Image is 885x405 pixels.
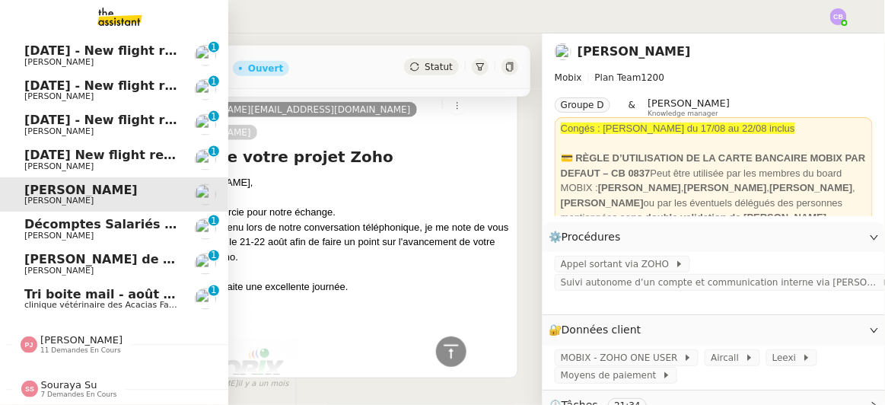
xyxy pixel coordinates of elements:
span: Leexi [772,350,802,365]
span: [PERSON_NAME] [24,183,138,197]
p: 1 [211,111,217,125]
div: Je vous souhaite une excellente journée. [169,279,511,295]
span: Souraya Su [41,379,97,391]
strong: sans double validation de [PERSON_NAME] [620,212,827,223]
span: Moyens de paiement [561,368,662,383]
span: [PERSON_NAME][EMAIL_ADDRESS][DOMAIN_NAME] [175,104,411,115]
span: Suivi autonome d’un compte et communication interne via [PERSON_NAME] [561,275,882,290]
div: Je vous remercie pour notre échange. [169,205,511,220]
strong: [PERSON_NAME] [770,182,853,193]
span: [PERSON_NAME] [24,161,94,171]
app-user-label: Knowledge manager [648,97,730,117]
p: 1 [211,76,217,90]
span: Appel sortant via ZOHO [561,257,675,272]
span: Congés : [PERSON_NAME] du 17/08 au 22/08 inclus [561,123,795,134]
span: Tri boite mail - août 2025 [24,287,197,301]
img: users%2FW4OQjB9BRtYK2an7yusO0WsYLsD3%2Favatar%2F28027066-518b-424c-8476-65f2e549ac29 [195,184,216,206]
p: 1 [211,42,217,56]
span: clinique vétérinaire des Acacias Famose [24,300,192,310]
span: [DATE] - New flight request - [PERSON_NAME] [24,113,339,127]
span: Mobix [555,72,582,83]
h4: Suivi de votre projet Zoho [169,146,511,167]
strong: 💳 RÈGLE D’UTILISATION DE LA CARTE BANCAIRE MOBIX PAR DEFAUT – CB 0837 [561,152,866,179]
img: users%2FW4OQjB9BRtYK2an7yusO0WsYLsD3%2Favatar%2F28027066-518b-424c-8476-65f2e549ac29 [555,43,571,60]
nz-badge-sup: 1 [209,215,219,226]
span: Statut [425,62,453,72]
nz-badge-sup: 1 [209,76,219,87]
img: users%2FC9SBsJ0duuaSgpQFj5LgoEX8n0o2%2Favatar%2Fec9d51b8-9413-4189-adfb-7be4d8c96a3c [195,114,216,136]
span: [PERSON_NAME] [40,334,123,346]
span: 11 demandes en cours [40,346,121,355]
span: [PERSON_NAME] de suivi - [PERSON_NAME] [24,252,322,266]
nz-tag: Groupe D [555,97,610,113]
div: Ouvert [248,64,283,73]
div: Peut être utilisée par les membres du board MOBIX : , , , ou par les éventuels délégués des perso... [561,151,867,225]
span: & [629,97,635,117]
span: [PERSON_NAME] [24,196,94,206]
span: il y a un mois [238,378,289,391]
span: [PERSON_NAME] [648,97,730,109]
img: users%2FC9SBsJ0duuaSgpQFj5LgoEX8n0o2%2Favatar%2Fec9d51b8-9413-4189-adfb-7be4d8c96a3c [195,79,216,100]
span: Décomptes Salariés Mensuels - août 2025 [24,217,312,231]
span: ⚙️ [549,228,628,246]
nz-badge-sup: 1 [209,285,219,296]
img: svg [21,336,37,353]
strong: [PERSON_NAME] [598,182,681,193]
span: Plan Team [595,72,641,83]
p: 1 [211,250,217,264]
img: users%2F7nLfdXEOePNsgCtodsK58jnyGKv1%2Favatar%2FIMG_1682.jpeg [195,218,216,240]
nz-badge-sup: 1 [209,42,219,53]
span: [PERSON_NAME] [24,266,94,276]
span: Aircall [711,350,744,365]
strong: [PERSON_NAME] [684,182,767,193]
div: [PERSON_NAME], [169,175,511,190]
span: Knowledge manager [648,110,718,118]
span: 7 demandes en cours [41,391,117,399]
span: 1200 [641,72,665,83]
nz-badge-sup: 1 [209,111,219,122]
span: MOBIX - ZOHO ONE USER [561,350,683,365]
p: 1 [211,215,217,229]
span: Données client [562,324,641,336]
span: Procédures [562,231,621,243]
small: [PERSON_NAME] [162,378,289,391]
p: 1 [211,285,217,299]
span: [PERSON_NAME] [24,57,94,67]
nz-badge-sup: 1 [209,250,219,261]
img: users%2FC9SBsJ0duuaSgpQFj5LgoEX8n0o2%2Favatar%2Fec9d51b8-9413-4189-adfb-7be4d8c96a3c [195,45,216,66]
span: [PERSON_NAME] [24,231,94,241]
span: [PERSON_NAME] [24,91,94,101]
strong: [PERSON_NAME] [561,197,644,209]
span: [DATE] - New flight request - [PERSON_NAME] [24,78,339,93]
span: [DATE] New flight request - One Final [24,148,281,162]
img: svg [21,381,38,397]
span: [PERSON_NAME] [24,126,94,136]
div: Bien à vous, [169,309,511,324]
a: [PERSON_NAME] [578,44,691,59]
nz-badge-sup: 1 [209,146,219,157]
span: [DATE] - New flight request - [PERSON_NAME] [24,43,339,58]
img: MOBIX [185,338,299,395]
div: ⚙️Procédures [543,222,885,252]
div: 🔐Données client [543,315,885,345]
p: 1 [211,146,217,160]
img: users%2FC9SBsJ0duuaSgpQFj5LgoEX8n0o2%2Favatar%2Fec9d51b8-9413-4189-adfb-7be4d8c96a3c [195,149,216,171]
img: users%2FUX3d5eFl6eVv5XRpuhmKXfpcWvv1%2Favatar%2Fdownload.jpeg [195,289,216,310]
img: svg [830,8,847,25]
img: users%2FW4OQjB9BRtYK2an7yusO0WsYLsD3%2Favatar%2F28027066-518b-424c-8476-65f2e549ac29 [195,254,216,275]
div: Comme convenu lors de notre conversation téléphonique, je me note de vous rappeler vers le 21-22 ... [169,220,511,265]
span: 🔐 [549,321,648,339]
